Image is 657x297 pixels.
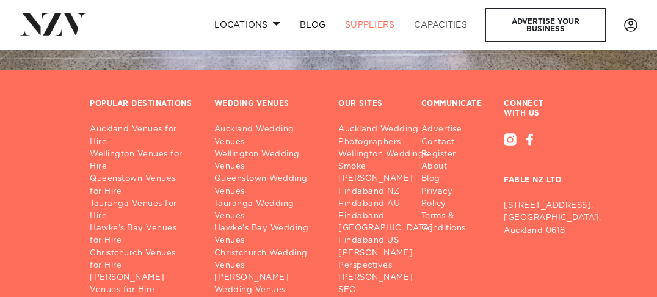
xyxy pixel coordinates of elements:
a: Wellington Wedding Venues [214,148,319,173]
a: Auckland Wedding Venues [214,123,319,148]
img: nzv-logo.png [20,13,86,35]
a: Wellington Weddings [338,148,443,161]
a: Christchurch Wedding Venues [214,248,319,272]
a: Wellington Venues for Hire [90,148,195,173]
h3: COMMUNICATE [421,99,482,109]
a: Queenstown Wedding Venues [214,173,319,197]
a: Auckland Venues for Hire [90,123,195,148]
a: Terms & Conditions [421,210,485,235]
a: Privacy Policy [421,186,485,210]
h3: CONNECT WITH US [504,99,567,119]
a: Locations [205,12,290,38]
a: Smoke [338,161,443,173]
a: Tauranga Wedding Venues [214,198,319,222]
h3: POPULAR DESTINATIONS [90,99,192,109]
h3: OUR SITES [338,99,383,109]
a: BLOG [290,12,335,38]
p: [STREET_ADDRESS], [GEOGRAPHIC_DATA], Auckland 0618 [504,200,567,237]
a: Register [421,148,485,161]
a: Capacities [404,12,477,38]
a: Hawke's Bay Wedding Venues [214,222,319,247]
a: Advertise your business [485,8,606,42]
a: [PERSON_NAME] [338,248,443,260]
a: Findaband US [338,235,443,247]
a: Contact [421,136,485,148]
a: [PERSON_NAME] [338,173,443,185]
h3: FABLE NZ LTD [504,146,567,195]
a: Blog [421,173,485,185]
a: Findaband [GEOGRAPHIC_DATA] [338,210,443,235]
a: Auckland Wedding Photographers [338,123,443,148]
a: Perspectives [338,260,443,272]
a: [PERSON_NAME] Wedding Venues [214,272,319,296]
a: [PERSON_NAME] SEO [338,272,443,296]
a: [PERSON_NAME] Venues for Hire [90,272,195,296]
a: Queenstown Venues for Hire [90,173,195,197]
a: SUPPLIERS [335,12,404,38]
a: Findaband NZ [338,186,443,198]
a: Hawke's Bay Venues for Hire [90,222,195,247]
a: About [421,161,485,173]
a: Christchurch Venues for Hire [90,248,195,272]
a: Tauranga Venues for Hire [90,198,195,222]
a: Findaband AU [338,198,443,210]
a: Advertise [421,123,485,136]
h3: WEDDING VENUES [214,99,289,109]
